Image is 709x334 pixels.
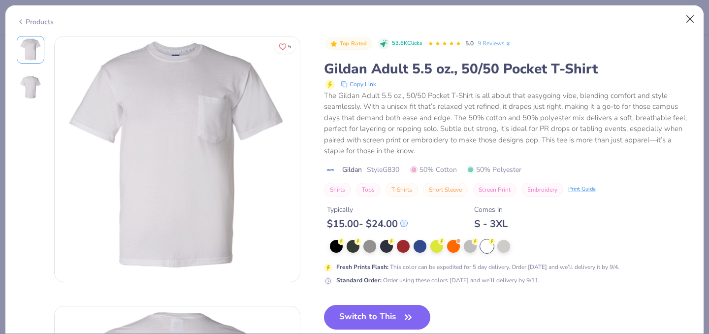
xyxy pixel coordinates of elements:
[423,183,468,197] button: Short Sleeve
[428,36,461,52] div: 5.0 Stars
[367,165,399,175] span: Style G830
[474,218,508,230] div: S - 3XL
[392,39,422,48] span: 53.6K Clicks
[478,39,512,48] a: 9 Reviews
[568,185,596,194] div: Print Guide
[336,276,540,285] div: Order using these colors [DATE] and we’ll delivery by 9/11.
[340,41,367,46] span: Top Rated
[19,38,42,62] img: Front
[325,37,372,50] button: Badge Button
[327,218,408,230] div: $ 15.00 - $ 24.00
[336,263,619,271] div: This color can be expedited for 5 day delivery. Order [DATE] and we’ll delivery it by 9/4.
[324,60,693,78] div: Gildan Adult 5.5 oz., 50/50 Pocket T-Shirt
[473,183,516,197] button: Screen Print
[327,204,408,215] div: Typically
[681,10,700,29] button: Close
[324,183,351,197] button: Shirts
[465,39,474,47] span: 5.0
[324,166,337,174] img: brand logo
[342,165,362,175] span: Gildan
[19,75,42,99] img: Back
[386,183,418,197] button: T-Shirts
[410,165,457,175] span: 50% Cotton
[356,183,381,197] button: Tops
[467,165,521,175] span: 50% Polyester
[336,263,388,271] strong: Fresh Prints Flash :
[474,204,508,215] div: Comes In
[288,44,291,49] span: 5
[521,183,563,197] button: Embroidery
[274,39,295,54] button: Like
[17,17,54,27] div: Products
[324,90,693,157] div: The Gildan Adult 5.5 oz., 50/50 Pocket T-Shirt is all about that easygoing vibe, blending comfort...
[330,40,338,48] img: Top Rated sort
[324,305,431,330] button: Switch to This
[338,78,379,90] button: copy to clipboard
[336,276,382,284] strong: Standard Order :
[55,36,300,282] img: Front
